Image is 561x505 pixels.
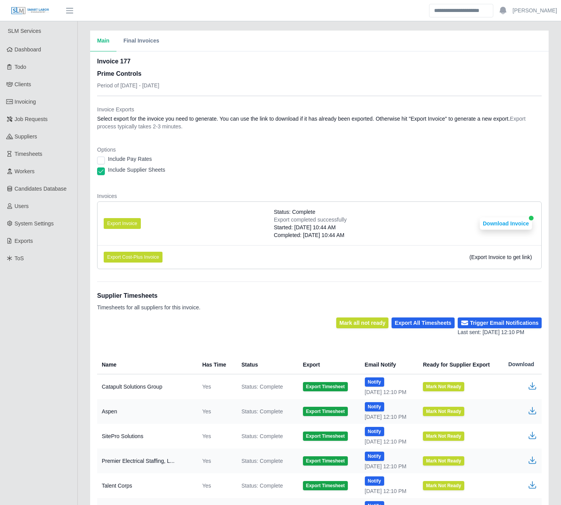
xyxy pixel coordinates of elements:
span: Status: Complete [241,482,283,490]
span: System Settings [15,220,54,227]
button: Export Invoice [104,218,141,229]
button: Mark Not Ready [423,407,464,416]
button: Mark all not ready [336,317,388,328]
span: Exports [15,238,33,244]
th: Has Time [196,355,235,374]
td: Yes [196,424,235,449]
span: SLM Services [8,28,41,34]
span: Dashboard [15,46,41,53]
button: Mark Not Ready [423,382,464,391]
th: Email Notify [359,355,417,374]
td: Yes [196,399,235,424]
td: Yes [196,449,235,473]
span: Job Requests [15,116,48,122]
button: Export Timesheet [303,382,348,391]
div: [DATE] 12:10 PM [365,438,411,445]
h2: Invoice 177 [97,57,159,66]
span: Status: Complete [274,208,315,216]
dt: Invoices [97,192,542,200]
p: Timesheets for all suppliers for this invoice. [97,304,200,311]
label: Include Supplier Sheets [108,166,165,174]
button: Final Invoices [116,31,166,51]
span: Timesheets [15,151,43,157]
span: (Export Invoice to get link) [469,254,532,260]
dt: Options [97,146,542,154]
th: Ready for Supplier Export [417,355,502,374]
button: Export Timesheet [303,432,348,441]
span: Users [15,203,29,209]
button: Notify [365,377,384,387]
button: Notify [365,427,384,436]
p: Period of [DATE] - [DATE] [97,82,159,89]
label: Include Pay Rates [108,155,152,163]
span: Candidates Database [15,186,67,192]
th: Name [97,355,196,374]
button: Mark Not Ready [423,432,464,441]
button: Mark Not Ready [423,481,464,490]
span: Invoicing [15,99,36,105]
button: Download Invoice [480,217,532,230]
th: Download [502,355,542,374]
a: Download Invoice [480,220,532,227]
td: Aspen [97,399,196,424]
span: Workers [15,168,35,174]
img: SLM Logo [11,7,50,15]
button: Notify [365,452,384,461]
button: Trigger Email Notifications [458,317,542,328]
button: Export Cost-Plus Invoice [104,252,162,263]
a: [PERSON_NAME] [513,7,557,15]
td: Catapult Solutions Group [97,374,196,399]
button: Export Timesheet [303,481,348,490]
th: Export [297,355,359,374]
dd: Select export for the invoice you need to generate. You can use the link to download if it has al... [97,115,542,130]
span: ToS [15,255,24,261]
h3: Prime Controls [97,69,159,78]
div: Export completed successfully [274,216,347,223]
span: Todo [15,64,26,70]
div: Started: [DATE] 10:44 AM [274,223,347,231]
div: [DATE] 12:10 PM [365,413,411,421]
h1: Supplier Timesheets [97,291,200,300]
div: Last sent: [DATE] 12:10 PM [458,328,542,336]
span: Suppliers [15,133,37,140]
div: [DATE] 12:10 PM [365,388,411,396]
button: Notify [365,402,384,411]
button: Export Timesheet [303,456,348,466]
span: Clients [15,81,31,87]
td: Talent Corps [97,473,196,498]
th: Status [235,355,297,374]
span: Status: Complete [241,383,283,391]
td: SitePro Solutions [97,424,196,449]
input: Search [429,4,493,17]
td: Yes [196,473,235,498]
button: Export Timesheet [303,407,348,416]
span: Status: Complete [241,408,283,415]
span: Status: Complete [241,457,283,465]
div: [DATE] 12:10 PM [365,487,411,495]
button: Main [90,31,116,51]
div: [DATE] 12:10 PM [365,462,411,470]
td: Premier Electrical Staffing, L... [97,449,196,473]
div: Completed: [DATE] 10:44 AM [274,231,347,239]
dt: Invoice Exports [97,106,542,113]
button: Notify [365,476,384,486]
button: Export All Timesheets [392,317,454,328]
button: Mark Not Ready [423,456,464,466]
span: Status: Complete [241,432,283,440]
td: Yes [196,374,235,399]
